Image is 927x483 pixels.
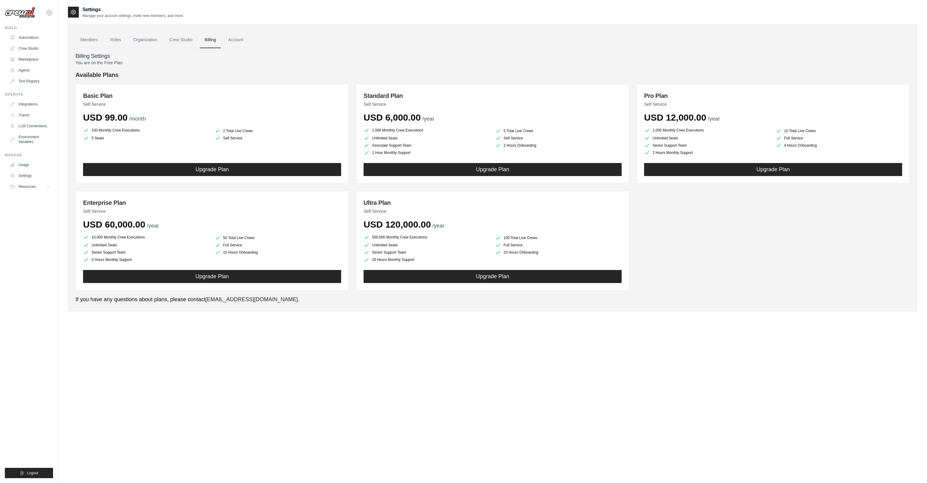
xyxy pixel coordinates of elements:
[7,132,53,147] a: Environment Variables
[105,32,126,48] a: Roles
[147,223,159,229] span: /year
[495,128,622,134] li: 5 Total Live Crews
[128,32,162,48] a: Organization
[364,135,490,141] li: Unlimited Seats
[364,257,490,263] li: 20 Hours Monthly Support
[7,99,53,109] a: Integrations
[364,198,622,207] h3: Ultra Plan
[76,60,910,66] p: You are on the Free Plan
[364,234,490,241] li: 500,000 Monthly Crew Executions
[364,142,490,148] li: Associate Support Team
[644,163,902,176] button: Upgrade Plan
[644,101,902,107] p: Self Service
[165,32,197,48] a: Crew Studio
[7,44,53,53] a: Crew Studio
[364,163,622,176] button: Upgrade Plan
[364,242,490,248] li: Unlimited Seats
[83,208,341,214] p: Self Service
[644,135,771,141] li: Unlimited Seats
[364,127,490,134] li: 1,000 Monthly Crew Executions
[83,257,210,263] li: 5 Hours Monthly Support
[644,142,771,148] li: Senior Support Team
[129,116,146,122] span: /month
[495,235,622,241] li: 100 Total Live Crews
[432,223,445,229] span: /year
[5,25,53,30] div: Build
[83,219,145,229] span: USD 60,000.00
[83,234,210,241] li: 10,000 Monthly Crew Executions
[215,135,341,141] li: Self Service
[83,198,341,207] h3: Enterprise Plan
[76,32,103,48] a: Members
[5,92,53,97] div: Operate
[5,468,53,478] button: Logout
[495,242,622,248] li: Full Service
[364,208,622,214] p: Self Service
[83,101,341,107] p: Self Service
[7,160,53,170] a: Usage
[82,6,184,13] h2: Settings
[776,142,902,148] li: 4 Hours Onboarding
[364,270,622,283] button: Upgrade Plan
[7,76,53,86] a: Tool Registry
[83,112,128,122] span: USD 99.00
[83,163,341,176] button: Upgrade Plan
[205,296,298,302] a: [EMAIL_ADDRESS][DOMAIN_NAME]
[364,92,622,100] h3: Standard Plan
[644,112,706,122] span: USD 12,000.00
[76,53,910,60] h4: Billing Settings
[76,295,910,304] p: If you have any questions about plans, please contact .
[7,33,53,42] a: Automations
[83,270,341,283] button: Upgrade Plan
[7,110,53,120] a: Traces
[708,116,720,122] span: /year
[76,71,910,79] h4: Available Plans
[83,242,210,248] li: Unlimited Seats
[364,219,431,229] span: USD 120,000.00
[7,65,53,75] a: Agents
[495,142,622,148] li: 2 Hours Onboarding
[27,471,38,475] span: Logout
[364,112,421,122] span: USD 6,000.00
[215,235,341,241] li: 50 Total Live Crews
[83,249,210,255] li: Senior Support Team
[364,249,490,255] li: Senior Support Team
[495,135,622,141] li: Self Service
[83,127,210,134] li: 100 Monthly Crew Executions
[215,128,341,134] li: 2 Total Live Crews
[5,153,53,158] div: Manage
[200,32,221,48] a: Billing
[422,116,434,122] span: /year
[644,127,771,134] li: 2,000 Monthly Crew Executions
[83,135,210,141] li: 5 Seats
[364,150,490,156] li: 1 Hour Monthly Support
[495,249,622,255] li: 20 Hours Onboarding
[7,55,53,64] a: Marketplace
[7,182,53,192] button: Resources
[776,135,902,141] li: Full Service
[364,101,622,107] p: Self Service
[82,13,184,18] p: Manage your account settings, invite new members, and more.
[83,92,341,100] h3: Basic Plan
[223,32,248,48] a: Account
[7,171,53,181] a: Settings
[644,150,771,156] li: 2 Hours Monthly Support
[18,184,36,189] span: Resources
[215,242,341,248] li: Full Service
[5,7,35,18] img: Logo
[7,121,53,131] a: LLM Connections
[644,92,902,100] h3: Pro Plan
[776,128,902,134] li: 10 Total Live Crews
[215,249,341,255] li: 10 Hours Onboarding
